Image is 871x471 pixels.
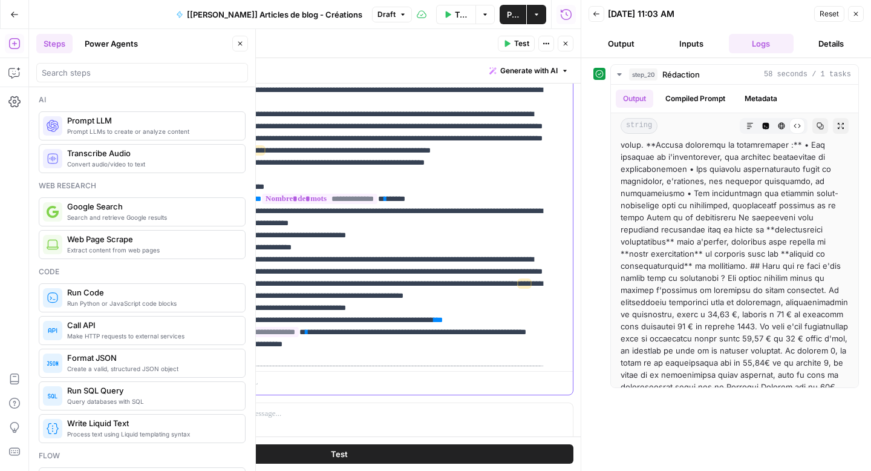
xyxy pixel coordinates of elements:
span: Format JSON [67,352,235,364]
button: Generate with AI [484,63,573,79]
span: Write Liquid Text [67,417,235,429]
span: Convert audio/video to text [67,159,235,169]
span: Run SQL Query [67,384,235,397]
span: [[PERSON_NAME]] Articles de blog - Créations [187,8,362,21]
button: Test [498,36,535,51]
span: Run Code [67,286,235,298]
button: Output [616,90,653,108]
span: Make HTTP requests to external services [67,331,235,341]
div: 58 seconds / 1 tasks [611,85,858,387]
button: Test [105,444,573,464]
button: Output [589,34,654,53]
button: 58 seconds / 1 tasks [611,65,858,84]
span: step_20 [629,68,657,81]
button: Metadata [737,90,785,108]
span: Rédaction [662,68,700,81]
button: Inputs [659,34,724,53]
button: Reset [814,6,844,22]
button: Draft [372,7,412,22]
span: Publish [507,8,519,21]
span: Call API [67,319,235,331]
div: Web research [39,180,246,191]
button: Steps [36,34,73,53]
div: Write your prompt [97,58,581,83]
div: Ai [39,94,246,105]
button: Power Agents [77,34,145,53]
span: Web Page Scrape [67,233,235,245]
span: Prompt LLMs to create or analyze content [67,127,235,136]
div: Flow [39,450,246,461]
button: Test Workflow [436,5,475,24]
span: Extract content from web pages [67,245,235,255]
span: 58 seconds / 1 tasks [764,69,851,80]
span: Test [514,38,529,49]
button: Details [798,34,864,53]
div: Code [39,266,246,277]
input: Search steps [42,67,243,79]
span: Prompt LLM [67,114,235,127]
button: Logs [729,34,794,53]
button: Publish [500,5,526,24]
span: Create a valid, structured JSON object [67,364,235,374]
span: Test [331,448,348,460]
button: Compiled Prompt [658,90,732,108]
span: Process text using Liquid templating syntax [67,429,235,439]
span: Search and retrieve Google results [67,212,235,222]
span: string [621,118,657,134]
span: Reset [820,8,839,19]
span: Generate with AI [500,65,558,76]
span: Google Search [67,200,235,212]
button: [[PERSON_NAME]] Articles de blog - Créations [169,5,370,24]
span: Run Python or JavaScript code blocks [67,298,235,308]
span: Transcribe Audio [67,147,235,159]
span: Query databases with SQL [67,397,235,406]
span: Draft [377,9,396,20]
span: Test Workflow [455,8,468,21]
